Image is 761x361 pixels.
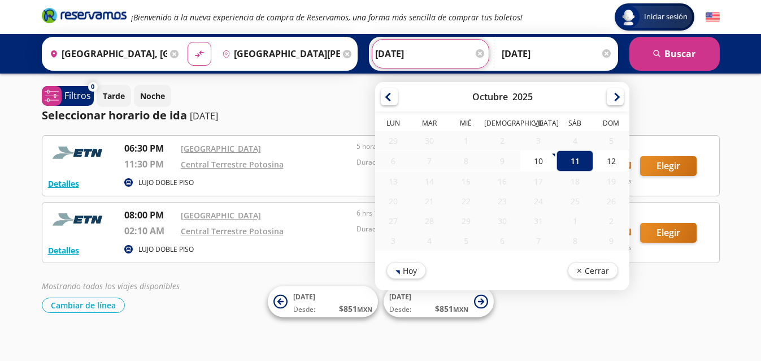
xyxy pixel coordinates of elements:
[502,40,612,68] input: Opcional
[293,292,315,302] span: [DATE]
[356,157,527,167] p: Duración
[42,86,94,106] button: 0Filtros
[48,178,79,190] button: Detalles
[640,223,697,243] button: Elegir
[593,151,629,171] div: 12-Oct-25
[42,7,127,24] i: Brand Logo
[593,171,629,191] div: 19-Oct-25
[181,226,284,237] a: Central Terrestre Potosina
[593,191,629,211] div: 26-Oct-25
[447,131,484,151] div: 01-Oct-25
[520,118,556,131] th: Viernes
[181,210,261,221] a: [GEOGRAPHIC_DATA]
[593,118,629,131] th: Domingo
[389,304,411,315] span: Desde:
[293,304,315,315] span: Desde:
[48,244,79,256] button: Detalles
[520,131,556,151] div: 03-Oct-25
[389,292,411,302] span: [DATE]
[386,262,426,279] button: Hoy
[411,211,447,231] div: 28-Oct-25
[556,171,593,191] div: 18-Oct-25
[447,231,484,251] div: 05-Nov-25
[640,11,692,23] span: Iniciar sesión
[138,244,194,255] p: LUJO DOBLE PISO
[411,191,447,211] div: 21-Oct-25
[520,231,556,251] div: 07-Nov-25
[411,231,447,251] div: 04-Nov-25
[593,131,629,151] div: 05-Oct-25
[181,159,284,170] a: Central Terrestre Potosina
[484,131,520,151] div: 02-Oct-25
[375,171,411,191] div: 13-Oct-25
[593,231,629,251] div: 09-Nov-25
[134,85,171,107] button: Noche
[556,151,593,171] div: 11-Oct-25
[447,151,484,171] div: 08-Oct-25
[268,286,378,317] button: [DATE]Desde:$851MXN
[556,231,593,251] div: 08-Nov-25
[375,131,411,151] div: 29-Sep-25
[138,178,194,188] p: LUJO DOBLE PISO
[447,191,484,211] div: 22-Oct-25
[556,191,593,211] div: 25-Oct-25
[447,171,484,191] div: 15-Oct-25
[131,12,523,23] em: ¡Bienvenido a la nueva experiencia de compra de Reservamos, una forma más sencilla de comprar tus...
[484,231,520,251] div: 06-Nov-25
[48,141,110,164] img: RESERVAMOS
[375,118,411,131] th: Lunes
[339,303,372,315] span: $ 851
[411,131,447,151] div: 30-Sep-25
[124,141,175,155] p: 06:30 PM
[42,107,187,124] p: Seleccionar horario de ida
[375,211,411,231] div: 27-Oct-25
[42,7,127,27] a: Brand Logo
[411,171,447,191] div: 14-Oct-25
[520,171,556,191] div: 17-Oct-25
[520,191,556,211] div: 24-Oct-25
[356,224,527,234] p: Duración
[567,262,618,279] button: Cerrar
[375,151,411,171] div: 06-Oct-25
[356,208,527,218] p: 6 hrs 10 mins
[706,10,720,24] button: English
[97,85,131,107] button: Tarde
[484,118,520,131] th: Jueves
[556,118,593,131] th: Sábado
[411,118,447,131] th: Martes
[484,211,520,231] div: 30-Oct-25
[103,90,125,102] p: Tarde
[91,82,94,92] span: 0
[124,208,175,222] p: 08:00 PM
[453,305,468,313] small: MXN
[556,131,593,151] div: 04-Oct-25
[629,37,720,71] button: Buscar
[124,157,175,171] p: 11:30 PM
[411,151,447,171] div: 07-Oct-25
[556,211,593,231] div: 01-Nov-25
[45,40,168,68] input: Buscar Origen
[218,40,340,68] input: Buscar Destino
[190,109,218,123] p: [DATE]
[356,141,527,152] p: 5 horas
[48,208,110,231] img: RESERVAMOS
[640,156,697,176] button: Elegir
[384,286,494,317] button: [DATE]Desde:$851MXN
[435,303,468,315] span: $ 851
[520,211,556,231] div: 31-Oct-25
[375,40,486,68] input: Elegir Fecha
[472,91,507,103] div: Octubre
[512,91,532,103] div: 2025
[124,224,175,238] p: 02:10 AM
[484,151,520,171] div: 09-Oct-25
[140,90,165,102] p: Noche
[520,151,556,171] div: 10-Oct-25
[375,231,411,251] div: 03-Nov-25
[375,191,411,211] div: 20-Oct-25
[357,305,372,313] small: MXN
[593,211,629,231] div: 02-Nov-25
[64,89,91,102] p: Filtros
[42,298,125,313] button: Cambiar de línea
[181,143,261,154] a: [GEOGRAPHIC_DATA]
[42,281,180,291] em: Mostrando todos los viajes disponibles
